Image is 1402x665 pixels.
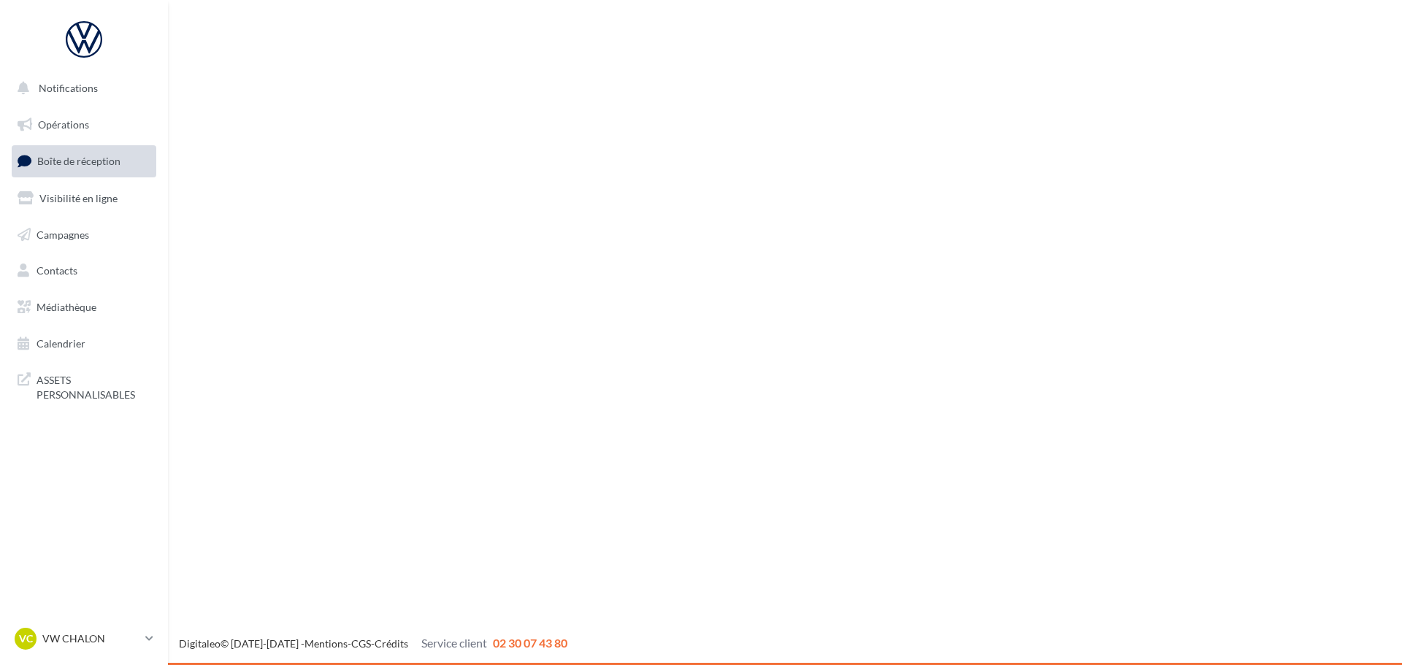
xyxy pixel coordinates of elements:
[9,364,159,407] a: ASSETS PERSONNALISABLES
[493,636,567,650] span: 02 30 07 43 80
[37,370,150,401] span: ASSETS PERSONNALISABLES
[39,192,118,204] span: Visibilité en ligne
[9,109,159,140] a: Opérations
[37,337,85,350] span: Calendrier
[37,228,89,240] span: Campagnes
[179,637,221,650] a: Digitaleo
[39,82,98,94] span: Notifications
[9,73,153,104] button: Notifications
[9,183,159,214] a: Visibilité en ligne
[9,220,159,250] a: Campagnes
[19,631,33,646] span: VC
[37,155,120,167] span: Boîte de réception
[9,328,159,359] a: Calendrier
[351,637,371,650] a: CGS
[12,625,156,653] a: VC VW CHALON
[9,145,159,177] a: Boîte de réception
[9,255,159,286] a: Contacts
[37,301,96,313] span: Médiathèque
[37,264,77,277] span: Contacts
[9,292,159,323] a: Médiathèque
[42,631,139,646] p: VW CHALON
[304,637,348,650] a: Mentions
[421,636,487,650] span: Service client
[375,637,408,650] a: Crédits
[179,637,567,650] span: © [DATE]-[DATE] - - -
[38,118,89,131] span: Opérations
